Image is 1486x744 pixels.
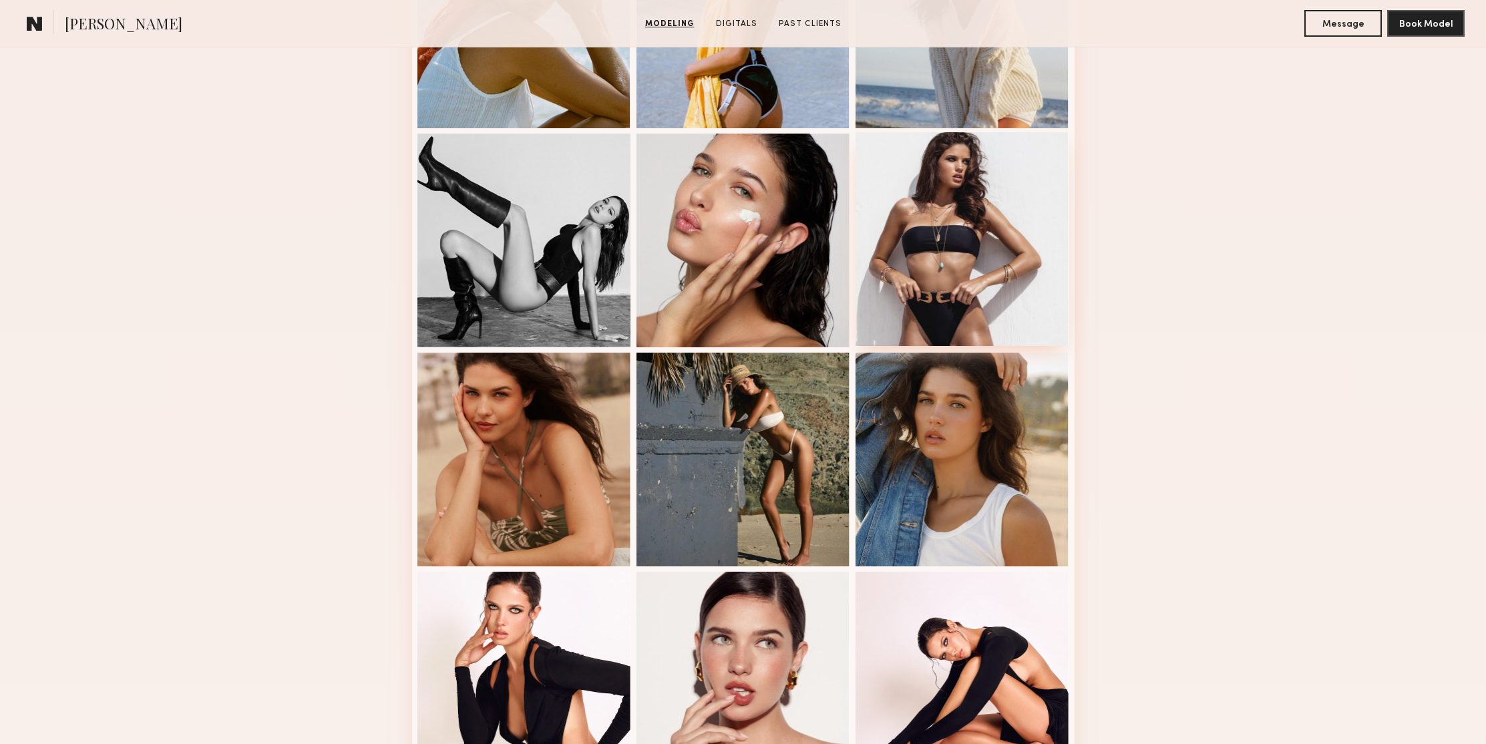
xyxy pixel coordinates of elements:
a: Book Model [1387,17,1465,29]
a: Past Clients [773,18,847,30]
button: Message [1304,10,1382,37]
a: Modeling [640,18,700,30]
span: [PERSON_NAME] [65,13,182,37]
button: Book Model [1387,10,1465,37]
a: Digitals [711,18,763,30]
